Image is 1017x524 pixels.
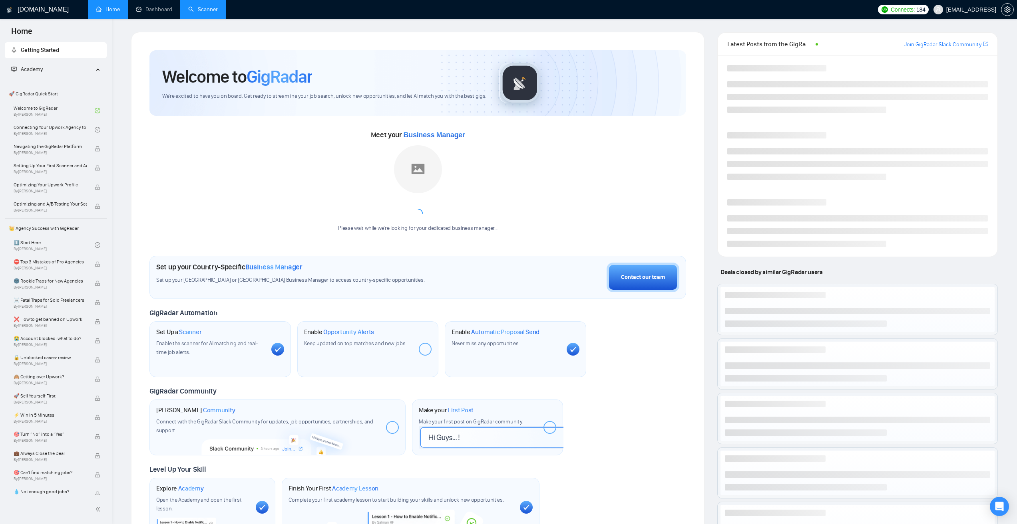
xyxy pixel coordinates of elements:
span: double-left [95,505,103,513]
span: By [PERSON_NAME] [14,285,87,290]
button: Contact our team [607,263,679,292]
a: dashboardDashboard [136,6,172,13]
span: Home [5,26,39,42]
span: 🎯 Turn “No” into a “Yes” [14,430,87,438]
img: logo [7,4,12,16]
span: 🔓 Unblocked cases: review [14,354,87,362]
span: 🎯 Can't find matching jobs? [14,469,87,477]
h1: Finish Your First [289,484,378,492]
h1: Set up your Country-Specific [156,263,303,271]
span: rocket [11,47,17,53]
a: setting [1001,6,1014,13]
span: Enable the scanner for AI matching and real-time job alerts. [156,340,258,356]
span: By [PERSON_NAME] [14,323,87,328]
span: 👑 Agency Success with GigRadar [6,220,106,236]
li: Getting Started [5,42,107,58]
span: 184 [916,5,925,14]
h1: Enable [304,328,374,336]
span: By [PERSON_NAME] [14,419,87,424]
span: Setting Up Your First Scanner and Auto-Bidder [14,162,87,170]
span: We're excited to have you on board. Get ready to streamline your job search, unlock new opportuni... [162,93,486,100]
span: Keep updated on top matches and new jobs. [304,340,407,347]
div: Contact our team [621,273,665,282]
span: By [PERSON_NAME] [14,150,87,155]
img: upwork-logo.png [882,6,888,13]
span: By [PERSON_NAME] [14,438,87,443]
span: Open the Academy and open the first lesson. [156,496,242,512]
span: By [PERSON_NAME] [14,362,87,366]
span: By [PERSON_NAME] [14,304,87,309]
a: Connecting Your Upwork Agency to GigRadarBy[PERSON_NAME] [14,121,95,138]
span: 🙈 Getting over Upwork? [14,373,87,381]
span: Business Manager [404,131,465,139]
span: lock [95,319,100,324]
img: gigradar-logo.png [500,63,540,103]
span: Academy [11,66,43,73]
span: By [PERSON_NAME] [14,457,87,462]
span: Never miss any opportunities. [452,340,519,347]
span: lock [95,300,100,305]
span: Latest Posts from the GigRadar Community [727,39,813,49]
span: check-circle [95,108,100,113]
span: Optimizing Your Upwork Profile [14,181,87,189]
span: Connect with the GigRadar Slack Community for updates, job opportunities, partnerships, and support. [156,418,373,434]
span: export [983,41,988,47]
span: user [935,7,941,12]
span: ⚡ Win in 5 Minutes [14,411,87,419]
span: lock [95,184,100,190]
span: GigRadar Community [149,387,217,395]
h1: Explore [156,484,204,492]
button: setting [1001,3,1014,16]
span: lock [95,204,100,209]
span: lock [95,357,100,363]
span: lock [95,491,100,497]
span: By [PERSON_NAME] [14,342,87,347]
a: 1️⃣ Start HereBy[PERSON_NAME] [14,236,95,254]
span: ❌ How to get banned on Upwork [14,315,87,323]
span: First Post [448,406,474,414]
a: export [983,40,988,48]
h1: Set Up a [156,328,201,336]
span: Complete your first academy lesson to start building your skills and unlock new opportunities. [289,496,504,503]
span: check-circle [95,242,100,248]
span: fund-projection-screen [11,66,17,72]
a: homeHome [96,6,120,13]
span: lock [95,395,100,401]
span: Scanner [179,328,201,336]
span: 🚀 Sell Yourself First [14,392,87,400]
span: By [PERSON_NAME] [14,208,87,213]
span: lock [95,453,100,459]
span: Academy Lesson [332,484,378,492]
span: GigRadar Automation [149,308,217,317]
span: check-circle [95,127,100,132]
span: lock [95,165,100,171]
span: lock [95,434,100,439]
span: By [PERSON_NAME] [14,266,87,271]
a: searchScanner [188,6,218,13]
span: Deals closed by similar GigRadar users [717,265,826,279]
a: Join GigRadar Slack Community [904,40,981,49]
img: placeholder.png [394,145,442,193]
span: Automatic Proposal Send [471,328,539,336]
span: By [PERSON_NAME] [14,170,87,174]
span: Getting Started [21,47,59,53]
span: By [PERSON_NAME] [14,189,87,194]
span: By [PERSON_NAME] [14,400,87,405]
span: Make your first post on GigRadar community. [419,418,523,425]
h1: Welcome to [162,66,312,87]
h1: Enable [452,328,539,336]
span: Academy [21,66,43,73]
span: lock [95,472,100,478]
span: Meet your [371,131,465,139]
span: lock [95,376,100,382]
span: Optimizing and A/B Testing Your Scanner for Better Results [14,200,87,208]
span: Level Up Your Skill [149,465,206,474]
span: lock [95,338,100,344]
span: GigRadar [247,66,312,87]
h1: [PERSON_NAME] [156,406,235,414]
span: lock [95,415,100,420]
span: 🚀 GigRadar Quick Start [6,86,106,102]
span: ⛔ Top 3 Mistakes of Pro Agencies [14,258,87,266]
span: Navigating the GigRadar Platform [14,142,87,150]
